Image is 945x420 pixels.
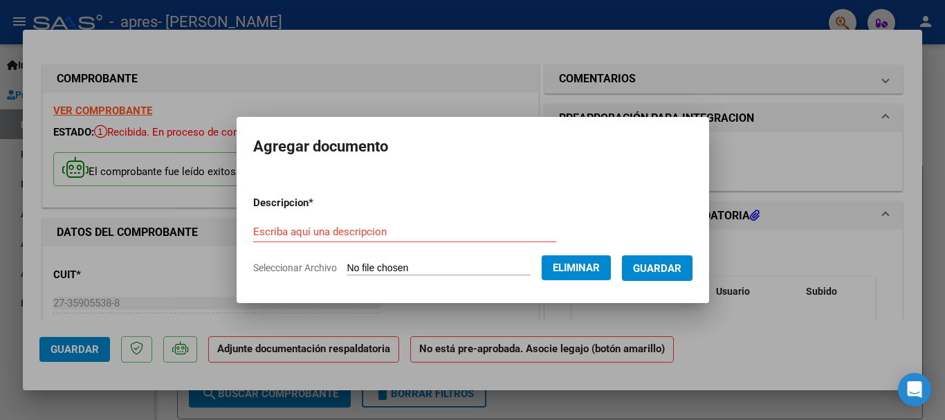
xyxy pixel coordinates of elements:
[553,262,600,274] span: Eliminar
[622,255,692,281] button: Guardar
[253,262,337,273] span: Seleccionar Archivo
[253,195,385,211] p: Descripcion
[542,255,611,280] button: Eliminar
[898,373,931,406] div: Open Intercom Messenger
[633,262,681,275] span: Guardar
[253,134,692,160] h2: Agregar documento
